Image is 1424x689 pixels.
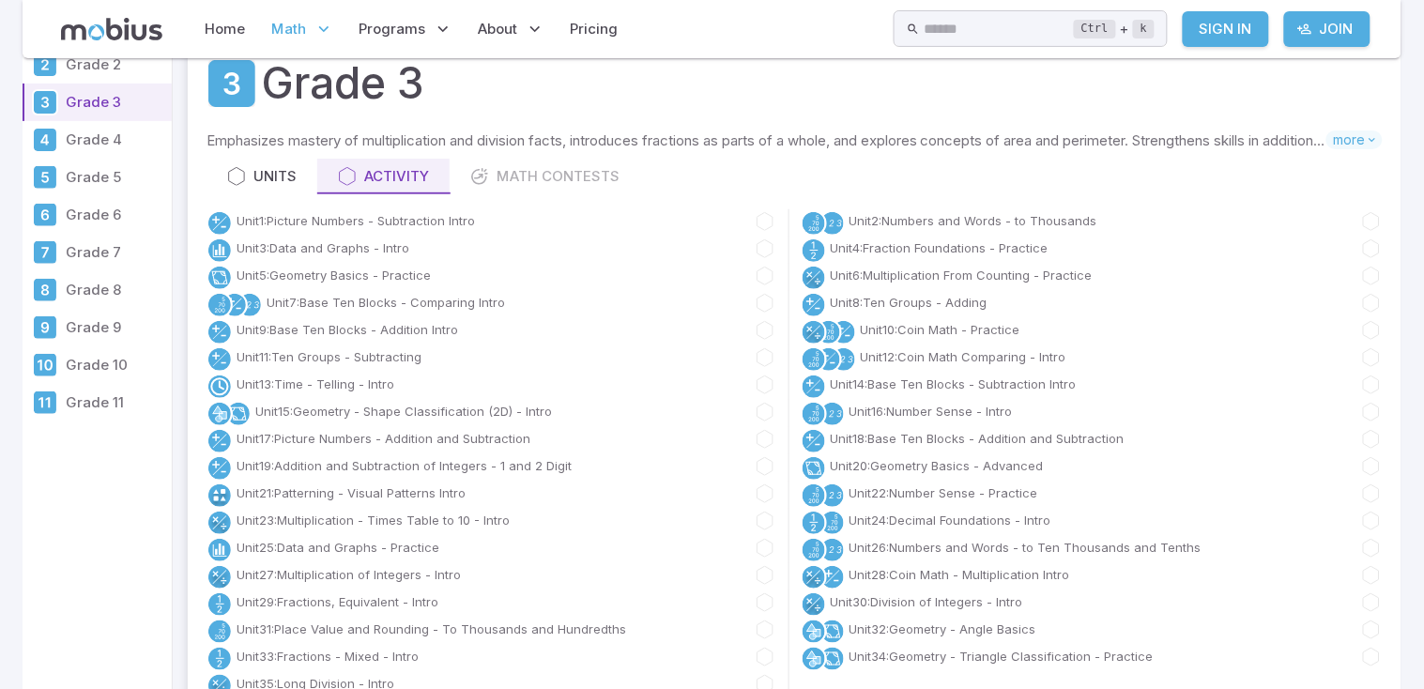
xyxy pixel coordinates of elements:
[850,566,1070,585] a: Unit28:Coin Math - Multiplication Intro
[207,455,233,482] a: Addition and Subtraction
[66,205,164,225] p: Grade 6
[819,619,846,645] a: Shapes and Angles
[23,196,172,234] a: Grade 6
[801,564,827,590] a: Multiply/Divide
[207,564,233,590] a: Multiply/Divide
[338,166,429,187] div: Activity
[66,167,164,188] p: Grade 5
[237,321,458,340] a: Unit9:Base Ten Blocks - Addition Intro
[831,239,1049,258] a: Unit4:Fraction Foundations - Practice
[831,430,1125,449] a: Unit18:Base Ten Blocks - Addition and Subtraction
[237,648,419,666] a: Unit33:Fractions - Mixed - Intro
[207,265,233,291] a: Shapes and Angles
[831,267,1093,285] a: Unit6:Multiplication From Counting - Practice
[819,646,846,672] a: Shapes and Angles
[222,292,248,318] a: Addition and Subtraction
[66,355,164,375] p: Grade 10
[819,210,846,237] a: Numeracy
[237,620,626,639] a: Unit31:Place Value and Rounding - To Thousands and Hundredths
[32,314,58,341] div: Grade 9
[816,346,842,373] a: Addition and Subtraction
[23,46,172,84] a: Grade 2
[207,58,257,109] a: Grade 3
[850,620,1036,639] a: Unit32:Geometry - Angle Basics
[255,403,552,421] a: Unit15:Geometry - Shape Classification (2D) - Intro
[850,539,1202,558] a: Unit26:Numbers and Words - to Ten Thousands and Tenths
[23,309,172,346] a: Grade 9
[66,130,164,150] p: Grade 4
[831,457,1044,476] a: Unit20:Geometry Basics - Advanced
[237,348,421,367] a: Unit11:Ten Groups - Subtracting
[819,537,846,563] a: Numeracy
[207,482,233,509] a: Visual Patterning
[207,401,233,427] a: Geometry 2D
[861,348,1066,367] a: Unit12:Coin Math Comparing - Intro
[32,164,58,191] div: Grade 5
[23,346,172,384] a: Grade 10
[66,317,164,338] p: Grade 9
[237,593,438,612] a: Unit29:Fractions, Equivalent - Intro
[801,374,827,400] a: Addition and Subtraction
[801,619,827,645] a: Geometry 2D
[801,401,827,427] a: Place Value
[801,237,827,264] a: Fractions/Decimals
[227,166,297,187] div: Units
[1284,11,1370,47] a: Join
[816,319,842,345] a: Place Value
[1133,20,1155,38] kbd: k
[801,210,827,237] a: Place Value
[1183,11,1269,47] a: Sign In
[200,8,252,51] a: Home
[23,384,172,421] a: Grade 11
[32,127,58,153] div: Grade 4
[207,646,233,672] a: Fractions/Decimals
[850,648,1154,666] a: Unit34:Geometry - Triangle Classification - Practice
[801,428,827,454] a: Addition and Subtraction
[237,292,263,318] a: Numeracy
[801,292,827,318] a: Addition and Subtraction
[207,130,1326,151] p: Emphasizes mastery of multiplication and division facts, introduces fractions as parts of a whole...
[272,19,307,39] span: Math
[831,375,1077,394] a: Unit14:Base Ten Blocks - Subtraction Intro
[23,84,172,121] a: Grade 3
[32,239,58,266] div: Grade 7
[819,564,846,590] a: Addition and Subtraction
[237,212,475,231] a: Unit1:Picture Numbers - Subtraction Intro
[479,19,518,39] span: About
[1074,18,1155,40] div: +
[850,403,1013,421] a: Unit16:Number Sense - Intro
[207,237,233,264] a: Data/Graphing
[831,319,857,345] a: Addition and Subtraction
[225,401,252,427] a: Shapes and Angles
[801,265,827,291] a: Multiply/Divide
[801,510,827,536] a: Fractions/Decimals
[66,242,164,263] p: Grade 7
[831,294,988,313] a: Unit8:Ten Groups - Adding
[850,212,1097,231] a: Unit2:Numbers and Words - to Thousands
[207,591,233,618] a: Fractions/Decimals
[66,280,164,300] div: Grade 8
[261,52,424,115] h1: Grade 3
[850,484,1038,503] a: Unit22:Number Sense - Practice
[831,593,1023,612] a: Unit30:Division of Integers - Intro
[207,210,233,237] a: Addition and Subtraction
[207,428,233,454] a: Addition and Subtraction
[850,512,1051,530] a: Unit24:Decimal Foundations - Intro
[1074,20,1116,38] kbd: Ctrl
[237,457,572,476] a: Unit19:Addition and Subtraction of Integers - 1 and 2 Digit
[801,537,827,563] a: Place Value
[66,54,164,75] p: Grade 2
[237,566,461,585] a: Unit27:Multiplication of Integers - Intro
[207,510,233,536] a: Multiply/Divide
[360,19,426,39] span: Programs
[801,591,827,618] a: Multiply/Divide
[237,375,394,394] a: Unit13:Time - Telling - Intro
[819,510,846,536] a: Place Value
[801,346,827,373] a: Place Value
[66,92,164,113] p: Grade 3
[32,277,58,303] div: Grade 8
